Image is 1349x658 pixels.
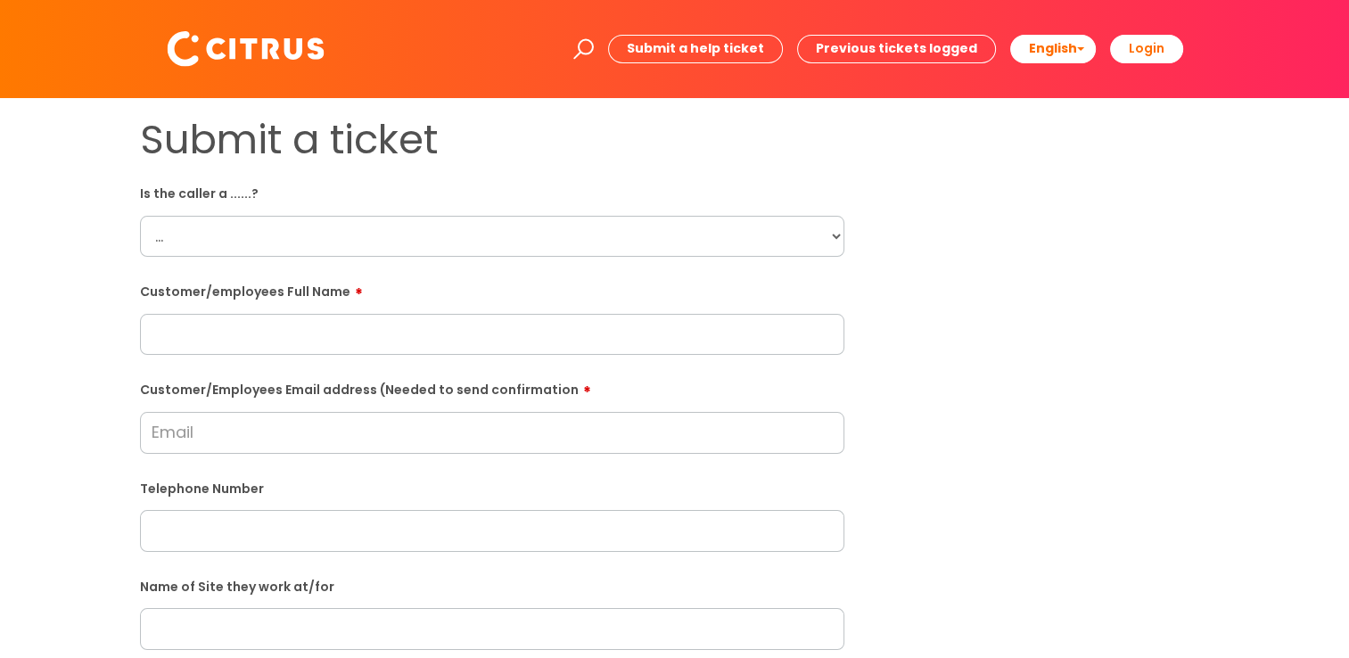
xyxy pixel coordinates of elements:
[140,376,844,398] label: Customer/Employees Email address (Needed to send confirmation
[140,412,844,453] input: Email
[140,278,844,300] label: Customer/employees Full Name
[140,576,844,595] label: Name of Site they work at/for
[1110,35,1183,62] a: Login
[797,35,996,62] a: Previous tickets logged
[140,183,844,202] label: Is the caller a ......?
[140,116,844,164] h1: Submit a ticket
[1129,39,1164,57] b: Login
[608,35,783,62] a: Submit a help ticket
[1029,39,1077,57] span: English
[140,478,844,497] label: Telephone Number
